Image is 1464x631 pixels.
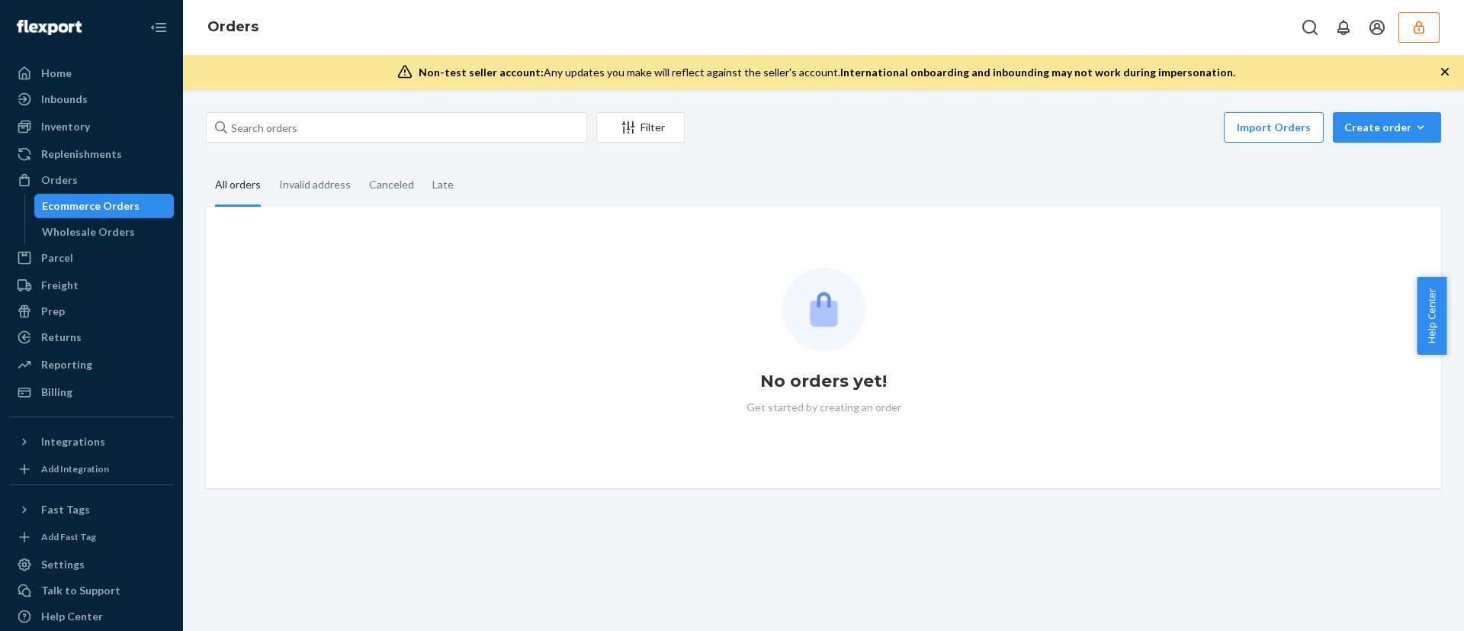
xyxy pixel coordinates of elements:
button: Open notifications [1328,12,1359,43]
div: Late [432,165,454,204]
img: Flexport logo [17,20,82,35]
button: Filter [596,112,685,143]
button: Create order [1333,112,1441,143]
button: Talk to Support [9,578,174,603]
button: Integrations [9,430,174,454]
div: Any updates you make will reflect against the seller's account. [419,65,1235,80]
p: Get started by creating an order [746,400,901,415]
div: Help Center [41,609,103,624]
a: Orders [9,168,174,192]
span: Non-test seller account: [419,66,544,79]
div: Canceled [369,165,414,204]
a: Add Fast Tag [9,528,174,546]
a: Prep [9,299,174,324]
input: Search orders [206,112,587,143]
a: Home [9,61,174,85]
a: Add Integration [9,460,174,478]
div: Parcel [41,250,73,266]
div: Freight [41,278,79,293]
button: Help Center [1417,277,1446,355]
div: Settings [41,557,85,572]
a: Parcel [9,246,174,270]
div: Integrations [41,434,105,449]
div: Prep [41,304,65,319]
img: Empty list [782,268,865,351]
a: Replenishments [9,142,174,166]
div: Add Integration [41,462,109,475]
a: Orders [207,18,258,35]
div: Add Fast Tag [41,530,96,543]
div: Filter [597,120,684,135]
a: Returns [9,325,174,349]
div: Returns [41,330,82,345]
a: Freight [9,273,174,298]
a: Settings [9,552,174,577]
button: Import Orders [1224,112,1324,143]
div: Invalid address [279,165,351,204]
div: Billing [41,385,72,400]
div: Inventory [41,119,90,134]
div: Replenishments [41,146,122,162]
a: Inbounds [9,87,174,111]
a: Wholesale Orders [34,220,175,244]
button: Close Navigation [143,12,174,43]
div: Fast Tags [41,502,90,517]
div: Inbounds [41,92,88,107]
h1: No orders yet! [760,369,887,394]
button: Fast Tags [9,497,174,522]
div: Create order [1344,120,1430,135]
div: Home [41,66,72,81]
div: Talk to Support [41,583,120,598]
div: Wholesale Orders [42,224,135,240]
a: Ecommerce Orders [34,194,175,218]
span: International onboarding and inbounding may not work during impersonation. [840,66,1235,79]
button: Open Search Box [1295,12,1325,43]
div: Orders [41,172,78,188]
div: All orders [215,165,261,207]
a: Billing [9,380,174,404]
iframe: Opens a widget where you can chat to one of our agents [1367,585,1449,623]
div: Reporting [41,357,92,372]
div: Ecommerce Orders [42,198,140,214]
a: Help Center [9,604,174,629]
a: Reporting [9,353,174,377]
ol: breadcrumbs [195,5,271,50]
a: Inventory [9,114,174,139]
button: Open account menu [1362,12,1392,43]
